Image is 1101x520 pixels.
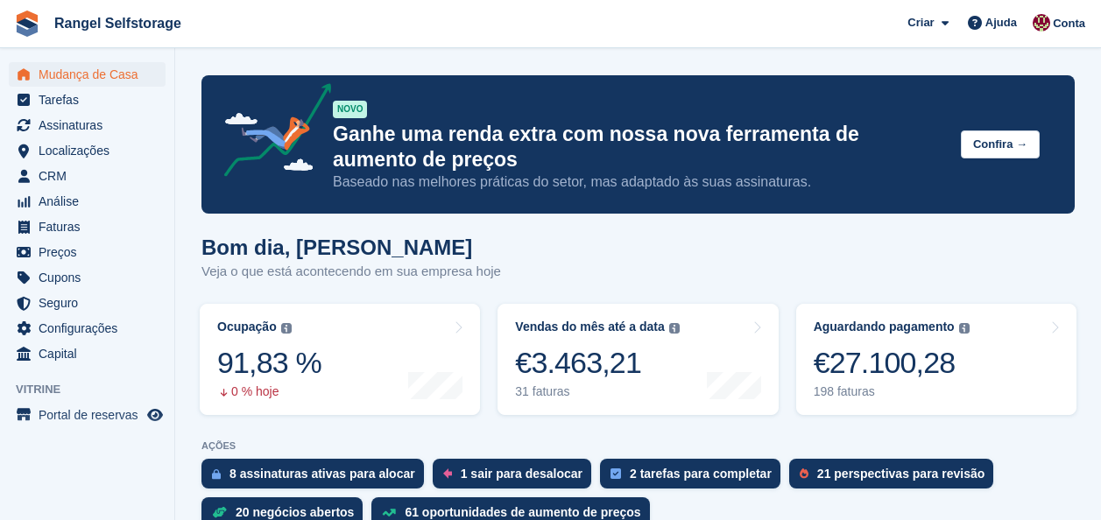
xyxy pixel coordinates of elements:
[443,468,452,479] img: move_outs_to_deallocate_icon-f764333ba52eb49d3ac5e1228854f67142a1ed5810a6f6cc68b1a99e826820c5.svg
[9,291,166,315] a: menu
[959,323,970,334] img: icon-info-grey-7440780725fd019a000dd9b08b2336e03edf1995a4989e88bcd33f0948082b44.svg
[200,304,480,415] a: Ocupação 91,83 % 0 % hoje
[39,403,144,427] span: Portal de reservas
[39,62,144,87] span: Mudança de Casa
[39,138,144,163] span: Localizações
[961,130,1040,159] button: Confira →
[16,381,174,398] span: Vitrine
[47,9,188,38] a: Rangel Selfstorage
[600,459,789,497] a: 2 tarefas para completar
[9,62,166,87] a: menu
[333,122,947,172] p: Ganhe uma renda extra com nossa nova ferramenta de aumento de preços
[39,113,144,137] span: Assinaturas
[907,14,934,32] span: Criar
[229,467,415,481] div: 8 assinaturas ativas para alocar
[985,14,1017,32] span: Ajuda
[9,164,166,188] a: menu
[789,459,1002,497] a: 21 perspectivas para revisão
[800,468,808,479] img: prospect-51fa495bee0391a8d652442698ab0144808aea92771e9ea1ae160a38d050c398.svg
[201,459,433,497] a: 8 assinaturas ativas para alocar
[433,459,600,497] a: 1 sair para desalocar
[201,235,501,259] h1: Bom dia, [PERSON_NAME]
[796,304,1076,415] a: Aguardando pagamento €27.100,28 198 faturas
[610,468,621,479] img: task-75834270c22a3079a89374b754ae025e5fb1db73e45f91037f5363f120a921f8.svg
[39,291,144,315] span: Seguro
[630,467,772,481] div: 2 tarefas para completar
[814,320,955,334] div: Aguardando pagamento
[817,467,985,481] div: 21 perspectivas para revisão
[212,468,221,480] img: active_subscription_to_allocate_icon-d502201f5373d7db506a760aba3b589e785aa758c864c3986d89f69b8ff3...
[217,320,277,334] div: Ocupação
[39,240,144,264] span: Preços
[39,88,144,112] span: Tarefas
[39,214,144,239] span: Faturas
[9,316,166,341] a: menu
[236,505,354,519] div: 20 negócios abertos
[9,138,166,163] a: menu
[145,404,166,425] a: Loja de pré-visualização
[39,316,144,341] span: Configurações
[9,265,166,290] a: menu
[9,214,166,239] a: menu
[461,467,582,481] div: 1 sair para desalocar
[333,101,367,118] div: NOVO
[333,172,947,192] p: Baseado nas melhores práticas do setor, mas adaptado às suas assinaturas.
[212,506,227,518] img: deal-1b604bf984904fb50ccaf53a9ad4b4a5d6e5aea283cecdc64d6e3604feb123c2.svg
[9,403,166,427] a: menu
[1053,15,1085,32] span: Conta
[39,341,144,366] span: Capital
[9,88,166,112] a: menu
[498,304,778,415] a: Vendas do mês até a data €3.463,21 31 faturas
[9,113,166,137] a: menu
[382,509,396,516] img: price_increase_opportunities-93ffe204e8149a01c8c9dc8f82e8f89637d9d84a8eef4429ea346261dce0b2c0.svg
[515,320,664,334] div: Vendas do mês até a data
[201,440,1075,452] p: AÇÕES
[39,189,144,214] span: Análise
[1033,14,1050,32] img: Diana Moreira
[217,384,321,399] div: 0 % hoje
[217,345,321,381] div: 91,83 %
[515,384,679,399] div: 31 faturas
[814,345,970,381] div: €27.100,28
[405,505,640,519] div: 61 oportunidades de aumento de preços
[201,262,501,282] p: Veja o que está acontecendo em sua empresa hoje
[209,83,332,183] img: price-adjustments-announcement-icon-8257ccfd72463d97f412b2fc003d46551f7dbcb40ab6d574587a9cd5c0d94...
[9,240,166,264] a: menu
[39,164,144,188] span: CRM
[39,265,144,290] span: Cupons
[814,384,970,399] div: 198 faturas
[9,189,166,214] a: menu
[515,345,679,381] div: €3.463,21
[281,323,292,334] img: icon-info-grey-7440780725fd019a000dd9b08b2336e03edf1995a4989e88bcd33f0948082b44.svg
[669,323,680,334] img: icon-info-grey-7440780725fd019a000dd9b08b2336e03edf1995a4989e88bcd33f0948082b44.svg
[9,341,166,366] a: menu
[14,11,40,37] img: stora-icon-8386f47178a22dfd0bd8f6a31ec36ba5ce8667c1dd55bd0f319d3a0aa187defe.svg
